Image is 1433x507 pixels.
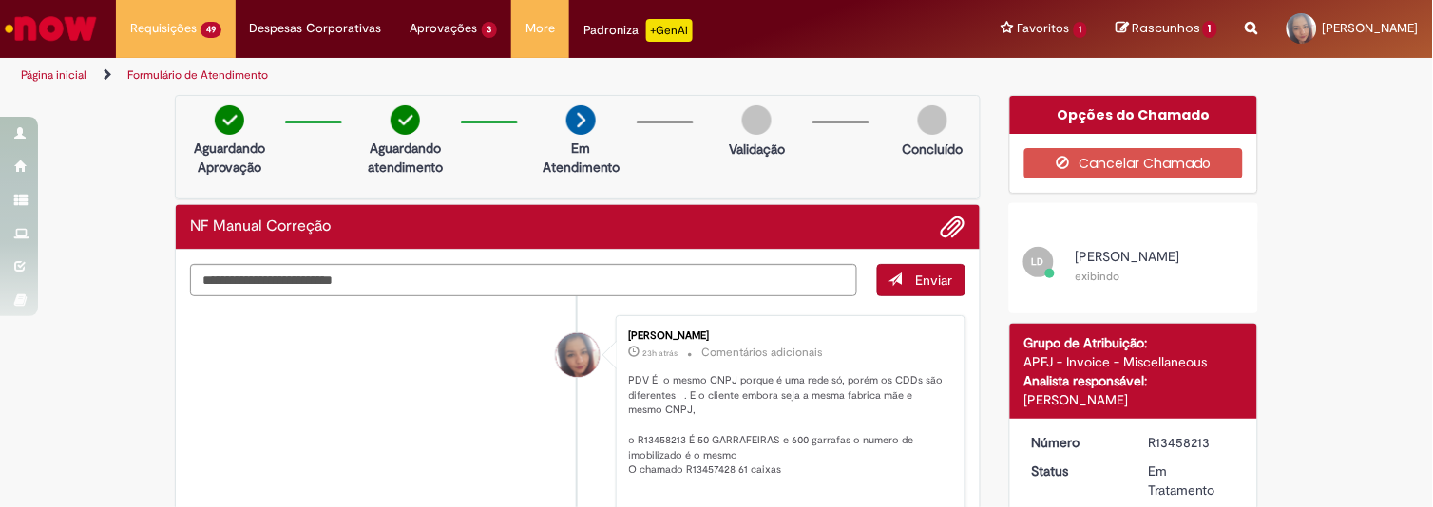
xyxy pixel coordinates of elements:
div: Grupo de Atribuição: [1024,333,1244,352]
span: Rascunhos [1132,19,1200,37]
a: Formulário de Atendimento [127,67,268,83]
span: 1 [1203,21,1217,38]
div: Cintia De Castro Loredo [556,333,600,377]
time: 28/08/2025 17:55:22 [643,347,678,359]
div: Opções do Chamado [1010,96,1258,134]
img: img-circle-grey.png [742,105,772,135]
span: 23h atrás [643,347,678,359]
span: Favoritos [1018,19,1070,38]
dt: Número [1018,433,1135,452]
div: Em Tratamento [1148,461,1236,499]
img: check-circle-green.png [215,105,244,135]
span: Requisições [130,19,197,38]
img: img-circle-grey.png [918,105,947,135]
span: Despesas Corporativas [250,19,382,38]
textarea: Digite sua mensagem aqui... [190,264,857,296]
small: Comentários adicionais [702,345,824,361]
small: exibindo [1076,269,1120,284]
span: [PERSON_NAME] [1323,20,1419,36]
span: More [525,19,555,38]
img: check-circle-green.png [391,105,420,135]
a: Página inicial [21,67,86,83]
p: Aguardando Aprovação [183,139,276,177]
span: [PERSON_NAME] [1076,248,1180,265]
p: Em Atendimento [535,139,627,177]
button: Enviar [877,264,965,296]
span: Enviar [916,272,953,289]
img: arrow-next.png [566,105,596,135]
ul: Trilhas de página [14,58,941,93]
p: Aguardando atendimento [359,139,451,177]
p: Concluído [903,140,964,159]
div: Padroniza [583,19,693,42]
p: +GenAi [646,19,693,42]
a: Rascunhos [1116,20,1217,38]
div: R13458213 [1148,433,1236,452]
span: 1 [1074,22,1088,38]
span: Aprovações [411,19,478,38]
p: Validação [729,140,785,159]
div: [PERSON_NAME] [1024,390,1244,409]
div: APFJ - Invoice - Miscellaneous [1024,352,1244,371]
h2: NF Manual Correção Histórico de tíquete [190,218,331,235]
div: Analista responsável: [1024,371,1244,390]
button: Adicionar anexos [941,215,965,239]
span: 49 [201,22,221,38]
span: LD [1032,255,1044,268]
div: [PERSON_NAME] [629,330,946,342]
dt: Status [1018,461,1135,480]
span: 3 [482,22,498,38]
button: Cancelar Chamado [1024,148,1244,178]
img: ServiceNow [2,9,100,47]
